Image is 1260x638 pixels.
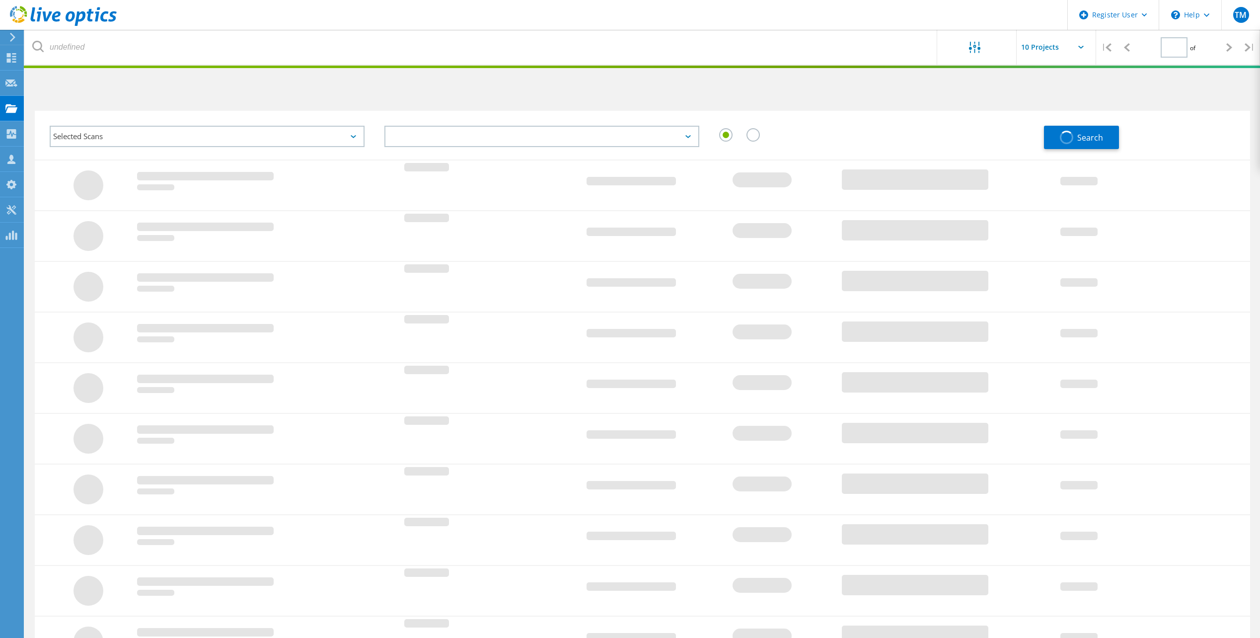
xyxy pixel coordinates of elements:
span: TM [1235,11,1247,19]
div: Selected Scans [50,126,365,147]
div: | [1240,30,1260,65]
button: Search [1044,126,1119,149]
div: | [1096,30,1116,65]
a: Live Optics Dashboard [10,21,117,28]
input: undefined [25,30,938,65]
span: Search [1077,132,1103,143]
span: of [1190,44,1195,52]
svg: \n [1171,10,1180,19]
